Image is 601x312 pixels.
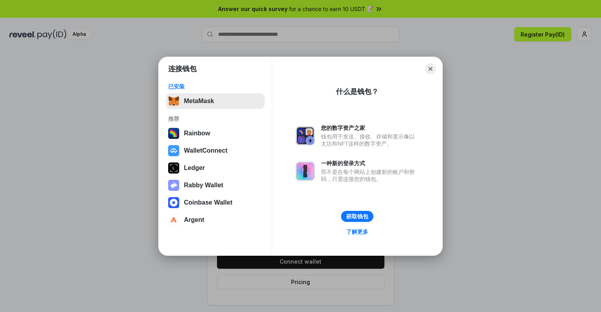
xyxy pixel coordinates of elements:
div: Ledger [184,164,205,172]
img: svg+xml,%3Csvg%20width%3D%2228%22%20height%3D%2228%22%20viewBox%3D%220%200%2028%2028%22%20fill%3D... [168,197,179,208]
div: 您的数字资产之家 [321,124,419,131]
a: 了解更多 [341,227,373,237]
button: Argent [166,212,265,228]
button: WalletConnect [166,143,265,159]
div: 获取钱包 [346,213,368,220]
div: 推荐 [168,115,262,122]
h1: 连接钱包 [168,64,197,74]
div: Rabby Wallet [184,182,223,189]
img: svg+xml,%3Csvg%20width%3D%2228%22%20height%3D%2228%22%20viewBox%3D%220%200%2028%2028%22%20fill%3D... [168,214,179,225]
img: svg+xml,%3Csvg%20xmlns%3D%22http%3A%2F%2Fwww.w3.org%2F2000%2Fsvg%22%20fill%3D%22none%22%20viewBox... [168,180,179,191]
div: 钱包用于发送、接收、存储和显示像以太坊和NFT这样的数字资产。 [321,133,419,147]
img: svg+xml,%3Csvg%20fill%3D%22none%22%20height%3D%2233%22%20viewBox%3D%220%200%2035%2033%22%20width%... [168,96,179,107]
img: svg+xml,%3Csvg%20width%3D%22120%22%20height%3D%22120%22%20viewBox%3D%220%200%20120%20120%22%20fil... [168,128,179,139]
div: 已安装 [168,83,262,90]
div: 什么是钱包？ [336,87,378,96]
div: Rainbow [184,130,210,137]
div: WalletConnect [184,147,228,154]
img: svg+xml,%3Csvg%20xmlns%3D%22http%3A%2F%2Fwww.w3.org%2F2000%2Fsvg%22%20fill%3D%22none%22%20viewBox... [296,162,315,181]
img: svg+xml,%3Csvg%20xmlns%3D%22http%3A%2F%2Fwww.w3.org%2F2000%2Fsvg%22%20fill%3D%22none%22%20viewBox... [296,126,315,145]
button: 获取钱包 [341,211,373,222]
button: Close [425,63,436,74]
button: Ledger [166,160,265,176]
button: Rabby Wallet [166,177,265,193]
button: Rainbow [166,126,265,141]
div: MetaMask [184,98,214,105]
div: 了解更多 [346,228,368,235]
div: 一种新的登录方式 [321,160,419,167]
div: 而不是在每个网站上创建新的账户和密码，只需连接您的钱包。 [321,168,419,183]
div: Coinbase Wallet [184,199,232,206]
div: Argent [184,216,204,223]
button: MetaMask [166,93,265,109]
img: svg+xml,%3Csvg%20width%3D%2228%22%20height%3D%2228%22%20viewBox%3D%220%200%2028%2028%22%20fill%3D... [168,145,179,156]
img: svg+xml,%3Csvg%20xmlns%3D%22http%3A%2F%2Fwww.w3.org%2F2000%2Fsvg%22%20width%3D%2228%22%20height%3... [168,162,179,174]
button: Coinbase Wallet [166,195,265,210]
